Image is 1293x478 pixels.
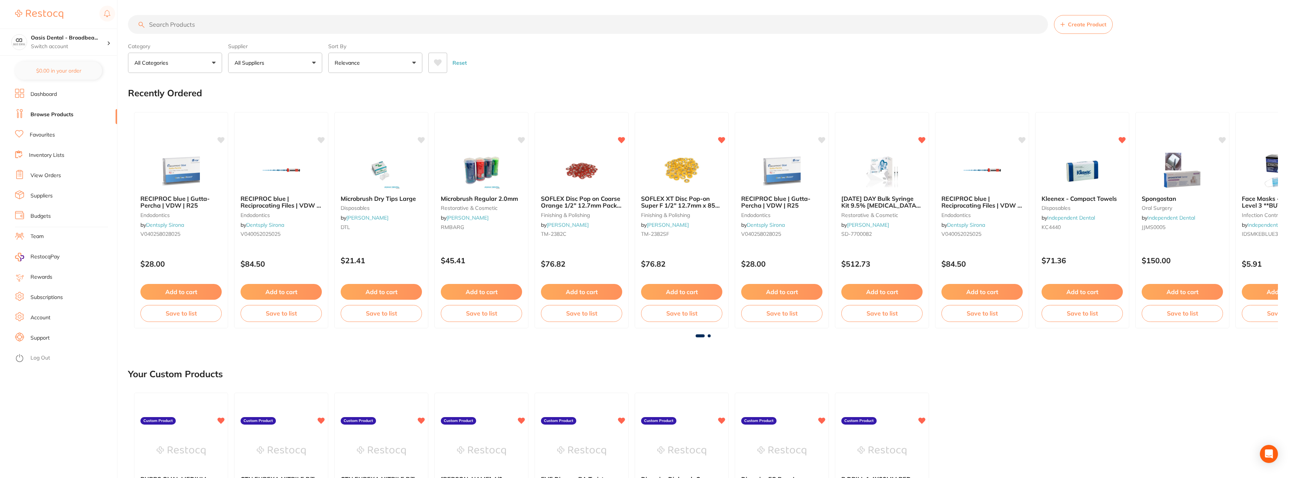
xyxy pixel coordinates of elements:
[241,305,322,322] button: Save to list
[1142,205,1223,211] small: oral surgery
[146,222,184,228] a: Dentsply Sirona
[741,212,822,218] small: endodontics
[30,111,73,118] a: Browse Products
[341,224,422,230] small: DTL
[30,172,61,179] a: View Orders
[241,417,276,425] label: Custom Product
[15,6,63,23] a: Restocq Logo
[757,152,806,189] img: RECIPROC blue | Gutta-Percha | VDW | R25
[441,214,489,221] span: by
[140,195,222,209] b: RECIPROC blue | Gutta-Percha | VDW | R25
[1147,214,1195,221] a: Independent Dental
[441,224,522,230] small: RMBARG
[741,195,822,209] b: RECIPROC blue | Gutta-Percha | VDW | R25
[947,222,985,228] a: Dentsply Sirona
[1142,214,1195,221] span: by
[941,231,1023,237] small: V040052025025
[1058,152,1107,189] img: Kleenex - Compact Towels
[241,195,322,209] b: RECIPROC blue | Reciprocating Files | VDW | R25 | 4-pack | 25 mm
[346,214,388,221] a: [PERSON_NAME]
[541,417,576,425] label: Custom Product
[541,222,589,228] span: by
[328,53,422,73] button: Relevance
[841,305,923,322] button: Save to list
[1042,195,1123,202] b: Kleenex - Compact Towels
[12,35,27,50] img: Oasis Dental - Broadbeach
[841,212,923,218] small: restorative & cosmetic
[341,284,422,300] button: Add to cart
[341,417,376,425] label: Custom Product
[241,259,322,268] p: $84.50
[641,284,722,300] button: Add to cart
[441,205,522,211] small: restorative & cosmetic
[140,259,222,268] p: $28.00
[30,314,50,322] a: Account
[641,259,722,268] p: $76.82
[228,43,322,50] label: Supplier
[441,305,522,322] button: Save to list
[941,195,1023,209] b: RECIPROC blue | Reciprocating Files | VDW | R25 | 4-pack | 25 mm
[140,222,184,228] span: by
[741,259,822,268] p: $28.00
[341,256,422,265] p: $21.41
[30,233,44,240] a: Team
[1042,256,1123,265] p: $71.36
[441,195,522,202] b: Microbrush Regular 2.0mm
[241,222,284,228] span: by
[128,88,202,99] h2: Recently Ordered
[30,273,52,281] a: Rewards
[757,432,806,470] img: Diaswiss FG Pear Long Diamond 830L/018 Extra Fine
[641,212,722,218] small: finishing & polishing
[1042,284,1123,300] button: Add to cart
[31,34,107,42] h4: Oasis Dental - Broadbeach
[857,432,906,470] img: B DRILL 1.4X33MM RED
[841,417,877,425] label: Custom Product
[941,222,985,228] span: by
[941,259,1023,268] p: $84.50
[128,369,223,379] h2: Your Custom Products
[1068,21,1106,27] span: Create Product
[1142,305,1223,322] button: Save to list
[541,305,622,322] button: Save to list
[15,253,24,261] img: RestocqPay
[741,222,785,228] span: by
[30,334,50,342] a: Support
[357,432,406,470] img: CTN EUREKA NITRILE P/F SMALL GLOVES (10 X 300)
[1260,445,1278,463] div: Open Intercom Messenger
[557,432,606,470] img: EVE Diacera RA Twist -Medium
[857,152,906,189] img: POLA DAY Bulk Syringe Kit 9.5% Hydrogen Peroxide 50 x 3g
[841,222,889,228] span: by
[341,305,422,322] button: Save to list
[450,53,469,73] button: Reset
[1054,15,1113,34] button: Create Product
[30,212,51,220] a: Budgets
[441,417,476,425] label: Custom Product
[741,231,822,237] small: V040258028025
[657,152,706,189] img: SOFLEX XT Disc Pop-on Super F 1/2" 12.7mm x 85 Orange
[357,152,406,189] img: Microbrush Dry Tips Large
[241,284,322,300] button: Add to cart
[457,432,506,470] img: BRAUN 4/0 MONOSYN 19MM. X45CM. 3/8 CIRCLE REVERSE CUTTING NEEDLE 36'S UNDYED
[958,152,1007,189] img: RECIPROC blue | Reciprocating Files | VDW | R25 | 4-pack | 25 mm
[841,259,923,268] p: $512.73
[1142,224,1223,230] small: JJMS0005
[547,222,589,228] a: [PERSON_NAME]
[335,59,363,67] p: Relevance
[140,284,222,300] button: Add to cart
[15,10,63,19] img: Restocq Logo
[30,354,50,362] a: Log Out
[140,231,222,237] small: V040258028025
[140,305,222,322] button: Save to list
[341,214,388,221] span: by
[841,195,923,209] b: POLA DAY Bulk Syringe Kit 9.5% Hydrogen Peroxide 50 x 3g
[157,432,206,470] img: BURRS OVAL MEDIUM 8MM (5091-236) BOX/5
[15,352,115,364] button: Log Out
[541,212,622,218] small: finishing & polishing
[128,15,1048,34] input: Search Products
[557,152,606,189] img: SOFLEX Disc Pop on Coarse Orange 1/2" 12.7mm Pack of 85
[228,53,322,73] button: All Suppliers
[1142,256,1223,265] p: $150.00
[140,417,176,425] label: Custom Product
[257,432,306,470] img: CTN EUREKA NITRILE P/F MEDIUM GLOVES (10 X 300)
[641,417,676,425] label: Custom Product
